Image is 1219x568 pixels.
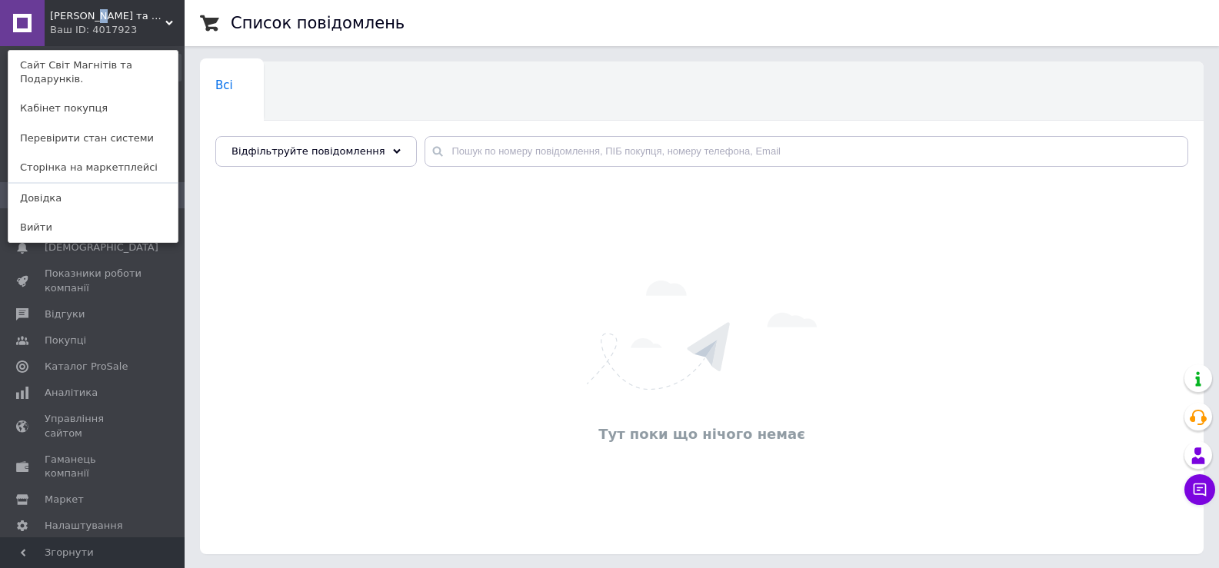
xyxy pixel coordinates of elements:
button: Чат з покупцем [1184,474,1215,505]
h1: Список повідомлень [231,14,405,32]
a: Вийти [8,213,178,242]
input: Пошук по номеру повідомлення, ПІБ покупця, номеру телефона, Email [425,136,1189,167]
a: Перевірити стан системи [8,124,178,153]
span: Управління сайтом [45,412,142,440]
span: Показники роботи компанії [45,267,142,294]
span: Відгуки [45,307,85,321]
span: Гаманець компанії [45,453,142,480]
span: Каталог ProSale [45,360,128,374]
a: Сайт Світ Магнітів та Подарунків. [8,51,178,94]
a: Кабінет покупця [8,94,178,123]
span: Маркет [45,493,84,507]
span: Відфільтруйте повідомлення [231,145,385,157]
div: Тут поки що нічого немає [208,424,1196,443]
span: Світ Магнітів та Подарунків. [50,9,165,23]
div: Ваш ID: 4017923 [50,23,115,37]
span: Налаштування [45,519,123,533]
span: Покупці [45,334,86,347]
span: Всі [215,78,233,92]
a: Сторінка на маркетплейсі [8,153,178,182]
a: Довідка [8,184,178,213]
span: [DEMOGRAPHIC_DATA] [45,241,158,254]
span: Аналітика [45,386,98,400]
